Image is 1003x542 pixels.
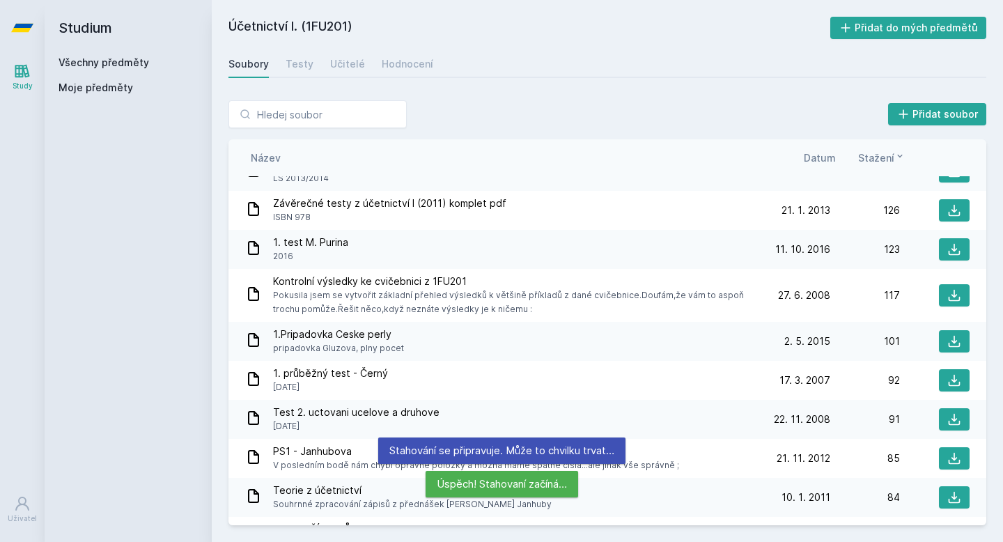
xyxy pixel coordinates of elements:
[830,451,900,465] div: 85
[3,56,42,98] a: Study
[8,513,37,524] div: Uživatel
[228,100,407,128] input: Hledej soubor
[774,412,830,426] span: 22. 11. 2008
[782,490,830,504] span: 10. 1. 2011
[273,522,598,536] span: ZT: 12 PŘÍKLADŮ & TEORIE
[228,17,830,39] h2: Účetnictví I. (1FU201)
[13,81,33,91] div: Study
[426,471,578,497] div: Úspěch! Stahovaní začíná…
[784,334,830,348] span: 2. 5. 2015
[273,327,404,341] span: 1.Pripadovka Ceske perly
[228,57,269,71] div: Soubory
[858,150,905,165] button: Stažení
[804,150,836,165] button: Datum
[273,196,506,210] span: Závěrečné testy z účetnictví I (2011) komplet pdf
[779,373,830,387] span: 17. 3. 2007
[778,288,830,302] span: 27. 6. 2008
[888,103,987,125] button: Přidat soubor
[382,57,433,71] div: Hodnocení
[273,210,506,224] span: ISBN 978
[251,150,281,165] button: Název
[273,288,755,316] span: Pokusila jsem se vytvořit základní přehled výsledků k většině příkladů z dané cvičebnice.Doufám,ž...
[3,488,42,531] a: Uživatel
[273,366,388,380] span: 1. průběžný test - Černý
[777,451,830,465] span: 21. 11. 2012
[830,334,900,348] div: 101
[286,57,313,71] div: Testy
[273,171,400,185] span: LS 2013/2014
[59,56,149,68] a: Všechny předměty
[382,50,433,78] a: Hodnocení
[273,497,552,511] span: Souhrnné zpracování zápisů z přednášek [PERSON_NAME] Janhuby
[273,380,388,394] span: [DATE]
[273,274,755,288] span: Kontrolní výsledky ke cvičebnici z 1FU201
[273,235,348,249] span: 1. test M. Purina
[273,483,552,497] span: Teorie z účetnictví
[830,17,987,39] button: Přidat do mých předmětů
[858,150,894,165] span: Stažení
[830,288,900,302] div: 117
[378,438,625,464] div: Stahování se připravuje. Může to chvilku trvat…
[273,341,404,355] span: pripadovka Gluzova, plny pocet
[273,405,440,419] span: Test 2. uctovani ucelove a druhove
[775,242,830,256] span: 11. 10. 2016
[59,81,133,95] span: Moje předměty
[830,373,900,387] div: 92
[830,412,900,426] div: 91
[228,50,269,78] a: Soubory
[273,249,348,263] span: 2016
[330,50,365,78] a: Učitelé
[273,458,679,472] span: V posledním bodě nám chybí opravné položky a možná máme špatně čísla...ale jinak vše správně ;
[830,490,900,504] div: 84
[330,57,365,71] div: Učitelé
[830,242,900,256] div: 123
[782,203,830,217] span: 21. 1. 2013
[830,203,900,217] div: 126
[273,419,440,433] span: [DATE]
[273,444,679,458] span: PS1 - Janhubova
[286,50,313,78] a: Testy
